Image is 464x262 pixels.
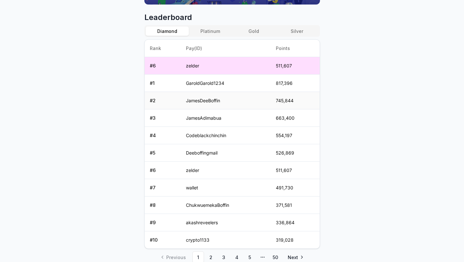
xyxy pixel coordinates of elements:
[145,57,181,75] td: # 6
[181,231,271,249] td: crypto1133
[181,57,271,75] td: zelder
[271,75,319,92] td: 817,396
[181,162,271,179] td: zelder
[181,127,271,144] td: Codeblackchinchin
[145,179,181,196] td: # 7
[144,12,320,23] span: Leaderboard
[271,57,319,75] td: 511,607
[145,196,181,214] td: # 8
[271,92,319,109] td: 745,844
[181,179,271,196] td: wallet
[271,109,319,127] td: 663,400
[145,127,181,144] td: # 4
[181,75,271,92] td: GaroldGarold1234
[271,196,319,214] td: 371,581
[271,214,319,231] td: 336,864
[271,127,319,144] td: 554,197
[145,162,181,179] td: # 6
[189,26,232,36] button: Platinum
[288,254,298,261] span: Next
[181,92,271,109] td: JamesDeeBoffin
[271,179,319,196] td: 491,730
[181,144,271,162] td: Deeboffingmail
[145,231,181,249] td: # 10
[271,162,319,179] td: 511,607
[145,144,181,162] td: # 5
[145,214,181,231] td: # 9
[271,144,319,162] td: 526,869
[271,231,319,249] td: 319,028
[145,40,181,57] th: Rank
[181,40,271,57] th: Pay(ID)
[232,26,275,36] button: Gold
[146,26,189,36] button: Diamond
[145,92,181,109] td: # 2
[181,214,271,231] td: akashreveelers
[181,196,271,214] td: ChukwuemekaBoffin
[181,109,271,127] td: JamesAdimabua
[145,75,181,92] td: # 1
[145,109,181,127] td: # 3
[275,26,318,36] button: Silver
[271,40,319,57] th: Points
